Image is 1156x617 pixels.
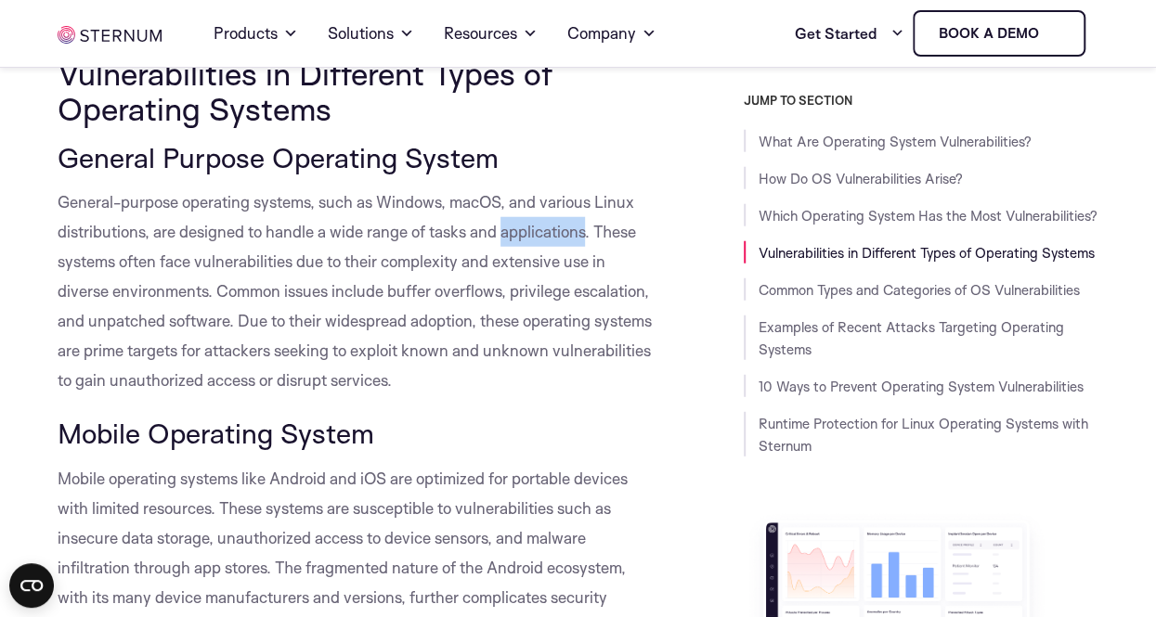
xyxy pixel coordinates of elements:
[759,170,963,187] a: How Do OS Vulnerabilities Arise?
[58,140,499,174] span: General Purpose Operating System
[9,563,54,608] button: Open CMP widget
[1046,26,1060,41] img: sternum iot
[759,133,1032,150] a: What Are Operating System Vulnerabilities?
[58,192,652,390] span: General-purpose operating systems, such as Windows, macOS, and various Linux distributions, are d...
[58,416,374,450] span: Mobile Operating System
[759,281,1080,299] a: Common Types and Categories of OS Vulnerabilities
[759,415,1088,455] a: Runtime Protection for Linux Operating Systems with Sternum
[759,244,1095,262] a: Vulnerabilities in Different Types of Operating Systems
[913,10,1085,57] a: Book a demo
[744,93,1098,108] h3: JUMP TO SECTION
[759,318,1064,358] a: Examples of Recent Attacks Targeting Operating Systems
[759,207,1098,225] a: Which Operating System Has the Most Vulnerabilities?
[58,54,552,128] span: Vulnerabilities in Different Types of Operating Systems
[58,26,162,44] img: sternum iot
[759,378,1084,395] a: 10 Ways to Prevent Operating System Vulnerabilities
[794,15,903,52] a: Get Started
